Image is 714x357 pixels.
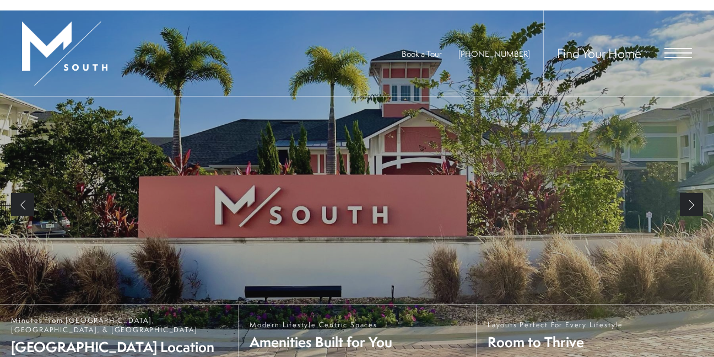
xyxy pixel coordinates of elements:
[250,320,392,329] span: Modern Lifestyle Centric Spaces
[11,316,227,334] span: Minutes from [GEOGRAPHIC_DATA], [GEOGRAPHIC_DATA], & [GEOGRAPHIC_DATA]
[458,48,530,60] span: [PHONE_NUMBER]
[488,332,623,351] span: Room to Thrive
[458,48,530,60] a: Call Us at 813-570-8014
[402,48,442,60] a: Book a Tour
[680,193,703,216] a: Next
[557,44,641,62] a: Find Your Home
[488,320,623,329] span: Layouts Perfect For Every Lifestyle
[11,193,34,216] a: Previous
[250,332,392,351] span: Amenities Built for You
[22,22,107,86] img: MSouth
[11,337,227,356] span: [GEOGRAPHIC_DATA] Location
[664,48,692,58] button: Open Menu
